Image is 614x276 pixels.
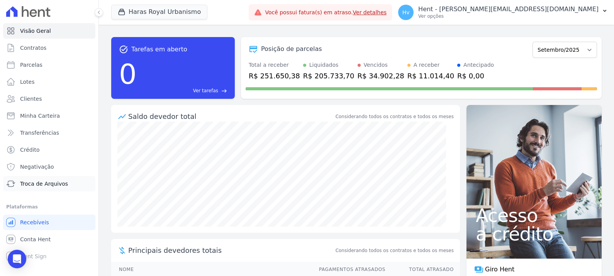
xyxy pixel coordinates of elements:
[414,61,440,69] div: A receber
[20,95,42,103] span: Clientes
[20,163,54,171] span: Negativação
[358,71,404,81] div: R$ 34.902,28
[128,111,334,122] div: Saldo devedor total
[20,27,51,35] span: Visão Geral
[6,202,92,212] div: Plataformas
[3,74,95,90] a: Lotes
[119,45,128,54] span: task_alt
[131,45,187,54] span: Tarefas em aberto
[418,13,599,19] p: Ver opções
[3,91,95,107] a: Clientes
[261,44,322,54] div: Posição de parcelas
[303,71,354,81] div: R$ 205.733,70
[20,112,60,120] span: Minha Carteira
[353,9,387,15] a: Ver detalhes
[20,146,40,154] span: Crédito
[119,54,137,94] div: 0
[128,245,334,256] span: Principais devedores totais
[3,232,95,247] a: Conta Hent
[20,61,42,69] span: Parcelas
[3,57,95,73] a: Parcelas
[364,61,388,69] div: Vencidos
[485,265,514,274] span: Giro Hent
[221,88,227,94] span: east
[418,5,599,13] p: Hent - [PERSON_NAME][EMAIL_ADDRESS][DOMAIN_NAME]
[3,40,95,56] a: Contratos
[309,61,339,69] div: Liquidados
[336,113,454,120] div: Considerando todos os contratos e todos os meses
[249,71,300,81] div: R$ 251.650,38
[476,225,592,243] span: a crédito
[20,44,46,52] span: Contratos
[3,159,95,174] a: Negativação
[20,78,35,86] span: Lotes
[3,142,95,157] a: Crédito
[20,129,59,137] span: Transferências
[3,23,95,39] a: Visão Geral
[193,87,218,94] span: Ver tarefas
[392,2,614,23] button: Hv Hent - [PERSON_NAME][EMAIL_ADDRESS][DOMAIN_NAME] Ver opções
[336,247,454,254] span: Considerando todos os contratos e todos os meses
[3,108,95,124] a: Minha Carteira
[3,176,95,191] a: Troca de Arquivos
[249,61,300,69] div: Total a receber
[265,8,387,17] span: Você possui fatura(s) em atraso.
[20,180,68,188] span: Troca de Arquivos
[8,250,26,268] div: Open Intercom Messenger
[3,215,95,230] a: Recebíveis
[463,61,494,69] div: Antecipado
[20,218,49,226] span: Recebíveis
[3,125,95,141] a: Transferências
[402,10,410,15] span: Hv
[457,71,494,81] div: R$ 0,00
[140,87,227,94] a: Ver tarefas east
[20,235,51,243] span: Conta Hent
[407,71,454,81] div: R$ 11.014,40
[476,206,592,225] span: Acesso
[111,5,207,19] button: Haras Royal Urbanismo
